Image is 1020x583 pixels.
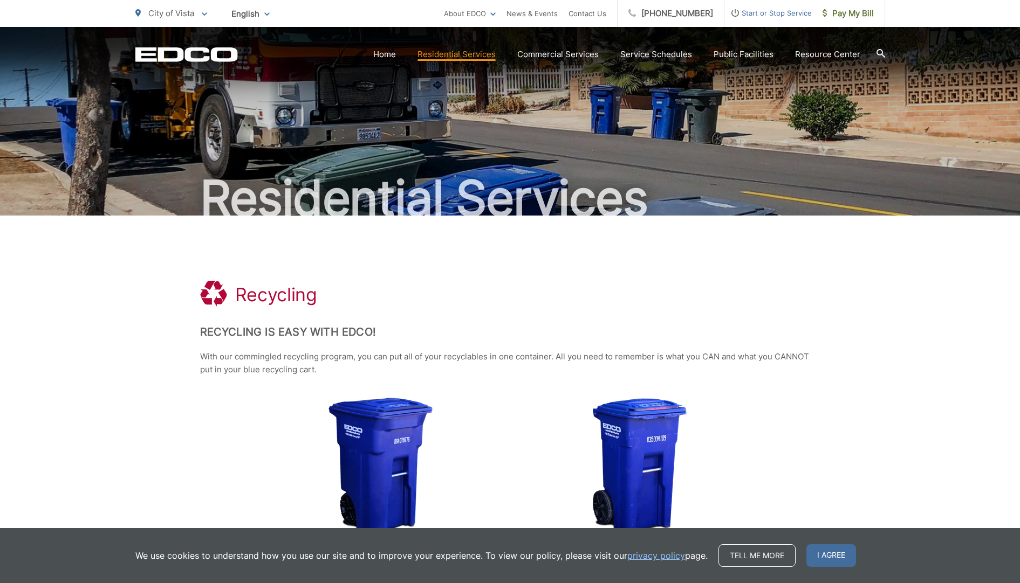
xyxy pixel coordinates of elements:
[718,544,796,567] a: Tell me more
[592,398,687,538] img: cart-recycling-32.png
[328,398,433,538] img: cart-recycling-64.png
[200,325,820,338] h2: Recycling is Easy with EDCO!
[714,48,773,61] a: Public Facilities
[135,47,238,62] a: EDCD logo. Return to the homepage.
[620,48,692,61] a: Service Schedules
[200,350,820,376] p: With our commingled recycling program, you can put all of your recyclables in one container. All ...
[506,7,558,20] a: News & Events
[795,48,860,61] a: Resource Center
[135,549,708,562] p: We use cookies to understand how you use our site and to improve your experience. To view our pol...
[373,48,396,61] a: Home
[517,48,599,61] a: Commercial Services
[148,8,194,18] span: City of Vista
[223,4,278,23] span: English
[823,7,874,20] span: Pay My Bill
[235,284,317,306] h1: Recycling
[444,7,496,20] a: About EDCO
[417,48,496,61] a: Residential Services
[627,549,685,562] a: privacy policy
[569,7,606,20] a: Contact Us
[806,544,856,567] span: I agree
[135,171,885,225] h2: Residential Services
